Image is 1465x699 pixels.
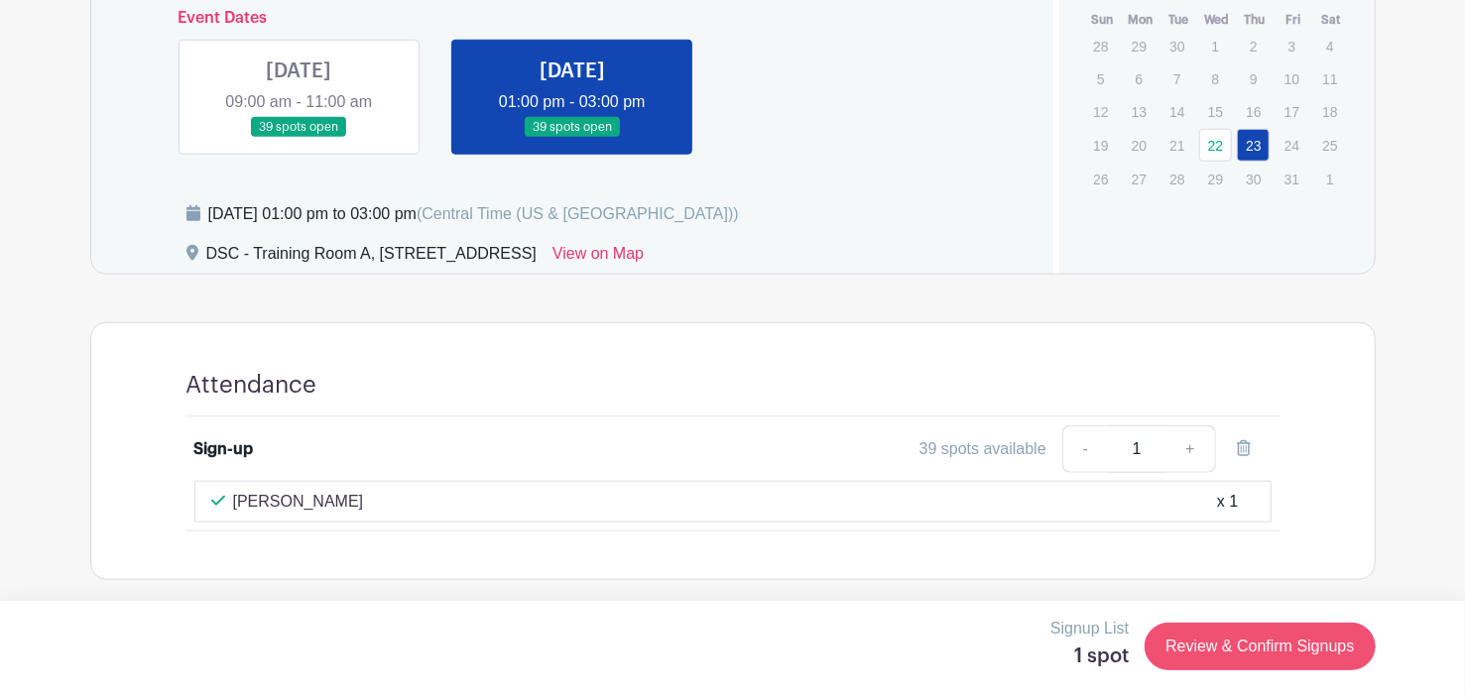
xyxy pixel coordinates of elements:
[1199,63,1232,94] p: 8
[1237,31,1270,61] p: 2
[1160,31,1193,61] p: 30
[1313,96,1346,127] p: 18
[1237,164,1270,194] p: 30
[1084,130,1117,161] p: 19
[1217,490,1238,514] div: x 1
[1313,31,1346,61] p: 4
[206,242,537,274] div: DSC - Training Room A, [STREET_ADDRESS]
[1160,96,1193,127] p: 14
[1160,63,1193,94] p: 7
[1083,10,1122,30] th: Sun
[1122,10,1160,30] th: Mon
[186,371,317,400] h4: Attendance
[1084,63,1117,94] p: 5
[552,242,644,274] a: View on Map
[1084,164,1117,194] p: 26
[1050,644,1129,668] h5: 1 spot
[1237,129,1270,162] a: 23
[1276,63,1308,94] p: 10
[1276,96,1308,127] p: 17
[1312,10,1351,30] th: Sat
[1160,164,1193,194] p: 28
[1123,130,1156,161] p: 20
[1160,130,1193,161] p: 21
[1123,31,1156,61] p: 29
[1123,164,1156,194] p: 27
[194,437,254,461] div: Sign-up
[1160,10,1198,30] th: Tue
[1276,130,1308,161] p: 24
[1123,63,1156,94] p: 6
[208,202,739,226] div: [DATE] 01:00 pm to 03:00 pm
[1199,31,1232,61] p: 1
[1236,10,1275,30] th: Thu
[1199,164,1232,194] p: 29
[1198,10,1237,30] th: Wed
[1313,130,1346,161] p: 25
[163,9,983,28] h6: Event Dates
[1123,96,1156,127] p: 13
[1084,96,1117,127] p: 12
[417,205,739,222] span: (Central Time (US & [GEOGRAPHIC_DATA]))
[1165,425,1215,473] a: +
[919,437,1046,461] div: 39 spots available
[1062,425,1108,473] a: -
[1199,129,1232,162] a: 22
[1145,623,1375,670] a: Review & Confirm Signups
[1313,164,1346,194] p: 1
[1050,617,1129,641] p: Signup List
[1237,63,1270,94] p: 9
[1276,164,1308,194] p: 31
[1084,31,1117,61] p: 28
[233,490,364,514] p: [PERSON_NAME]
[1237,96,1270,127] p: 16
[1276,31,1308,61] p: 3
[1199,96,1232,127] p: 15
[1275,10,1313,30] th: Fri
[1313,63,1346,94] p: 11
